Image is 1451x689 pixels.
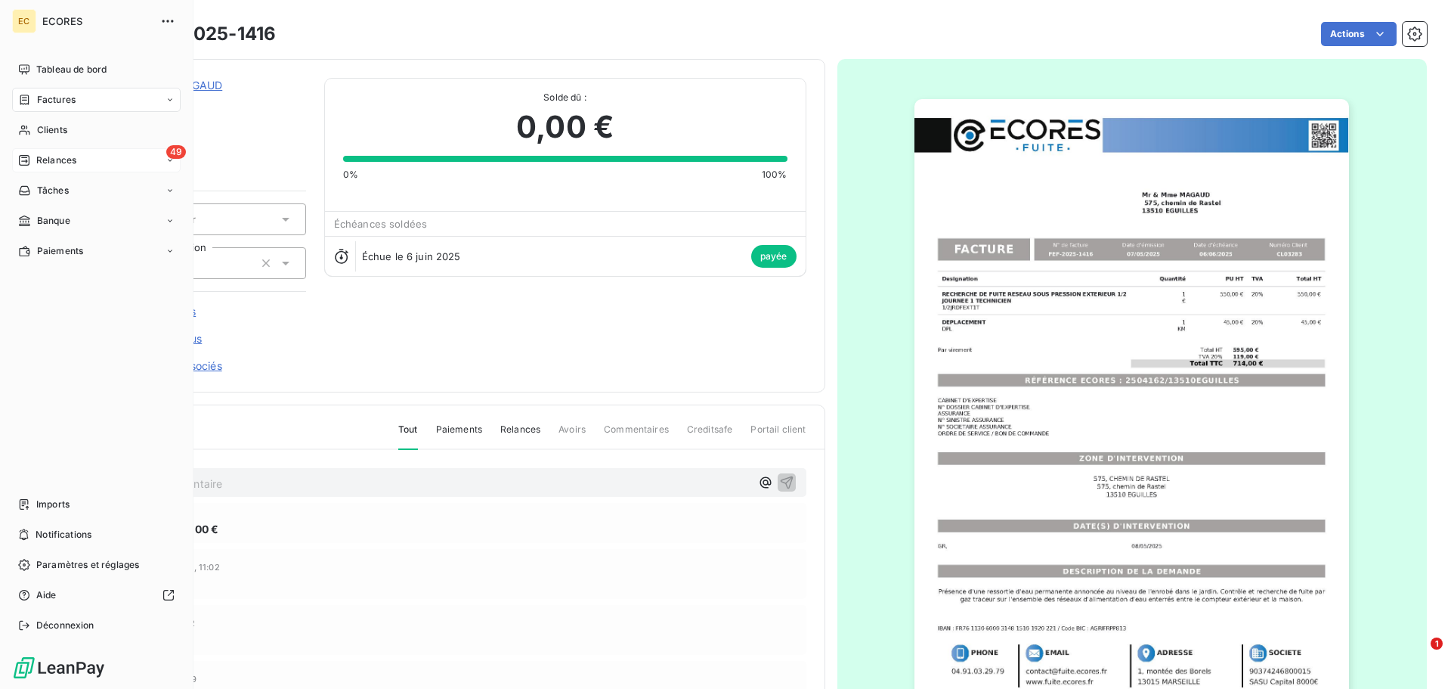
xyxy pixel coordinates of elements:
[751,245,797,268] span: payée
[343,168,358,182] span: 0%
[12,9,36,33] div: EC
[42,15,151,27] span: ECORES
[343,91,787,104] span: Solde dû :
[36,619,94,632] span: Déconnexion
[36,588,57,602] span: Aide
[500,423,540,448] span: Relances
[12,583,181,607] a: Aide
[37,184,69,197] span: Tâches
[1400,638,1436,674] iframe: Intercom live chat
[37,244,83,258] span: Paiements
[762,168,787,182] span: 100%
[36,558,139,572] span: Paramètres et réglages
[37,93,76,107] span: Factures
[173,521,218,537] span: 714,00 €
[141,20,276,48] h3: FEF-2025-1416
[398,423,418,450] span: Tout
[334,218,428,230] span: Échéances soldées
[37,123,67,137] span: Clients
[36,528,91,542] span: Notifications
[36,63,107,76] span: Tableau de bord
[436,423,482,448] span: Paiements
[1321,22,1397,46] button: Actions
[36,498,70,511] span: Imports
[558,423,586,448] span: Avoirs
[1431,638,1443,650] span: 1
[516,104,614,150] span: 0,00 €
[12,656,106,680] img: Logo LeanPay
[750,423,806,448] span: Portail client
[166,145,186,159] span: 49
[604,423,669,448] span: Commentaires
[362,250,461,262] span: Échue le 6 juin 2025
[36,154,76,167] span: Relances
[687,423,733,448] span: Creditsafe
[37,214,70,228] span: Banque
